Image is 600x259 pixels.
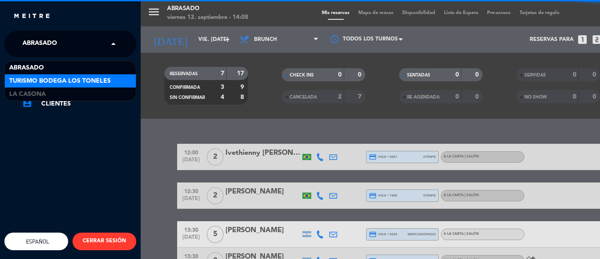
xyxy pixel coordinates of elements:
span: Abrasado [9,63,44,73]
img: MEITRE [13,13,51,20]
span: La Casona [9,89,46,99]
a: account_boxClientes [22,98,136,109]
span: Turismo Bodega Los Toneles [9,76,111,86]
span: Español [24,238,49,245]
span: Abrasado [22,35,57,53]
button: CERRAR SESIÓN [73,233,136,250]
i: account_box [22,98,33,108]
